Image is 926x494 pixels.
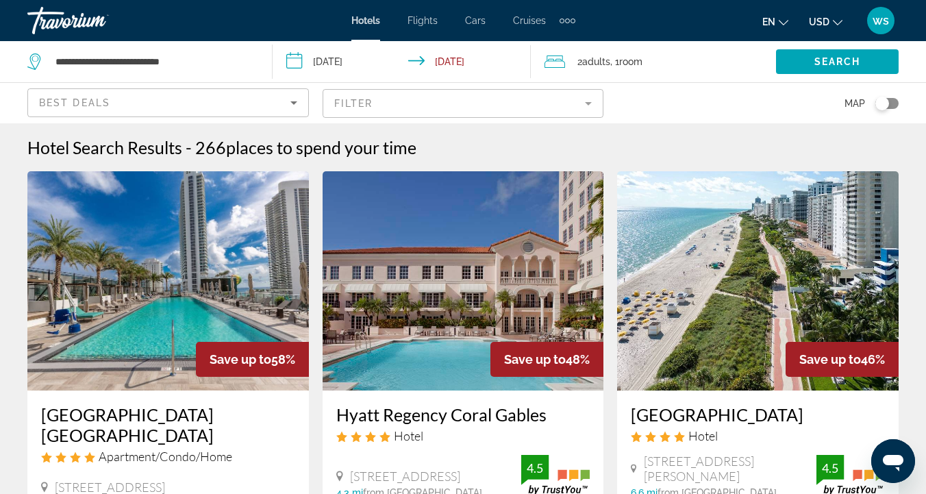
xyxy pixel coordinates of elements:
button: Check-in date: Sep 22, 2025 Check-out date: Sep 24, 2025 [273,41,531,82]
a: Hyatt Regency Coral Gables [336,404,590,425]
button: Filter [323,88,604,119]
span: Save up to [504,352,566,367]
h2: 266 [195,137,416,158]
img: Hotel image [617,171,899,391]
span: Best Deals [39,97,110,108]
div: 58% [196,342,309,377]
mat-select: Sort by [39,95,297,111]
div: 4.5 [521,460,549,476]
span: Hotel [394,428,423,443]
span: en [762,16,775,27]
span: [STREET_ADDRESS][PERSON_NAME] [644,454,816,484]
span: Room [619,56,642,67]
button: Extra navigation items [560,10,575,32]
span: USD [809,16,829,27]
button: Change currency [809,12,842,32]
a: [GEOGRAPHIC_DATA] [631,404,885,425]
a: [GEOGRAPHIC_DATA] [GEOGRAPHIC_DATA] [41,404,295,445]
img: Hotel image [27,171,309,391]
span: Search [814,56,861,67]
div: 4.5 [816,460,844,476]
span: Save up to [210,352,271,367]
img: Hotel image [323,171,604,391]
div: 46% [786,342,899,377]
span: - [186,137,192,158]
button: User Menu [863,6,899,35]
a: Cars [465,15,486,26]
button: Travelers: 2 adults, 0 children [531,41,776,82]
span: ws [873,14,889,27]
div: 4 star Hotel [336,428,590,443]
a: Cruises [513,15,546,26]
span: Save up to [799,352,861,367]
a: Flights [408,15,438,26]
button: Search [776,49,899,74]
a: Hotels [351,15,380,26]
button: Change language [762,12,788,32]
a: Travorium [27,3,164,38]
div: 4 star Apartment [41,449,295,464]
div: 48% [490,342,603,377]
span: [STREET_ADDRESS] [350,469,460,484]
div: 4 star Hotel [631,428,885,443]
h1: Hotel Search Results [27,137,182,158]
span: places to spend your time [226,137,416,158]
iframe: Button to launch messaging window [871,439,915,483]
span: Map [844,94,865,113]
span: 2 [577,52,610,71]
span: , 1 [610,52,642,71]
span: Hotel [688,428,718,443]
span: Adults [582,56,610,67]
span: Apartment/Condo/Home [99,449,232,464]
button: Toggle map [865,97,899,110]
